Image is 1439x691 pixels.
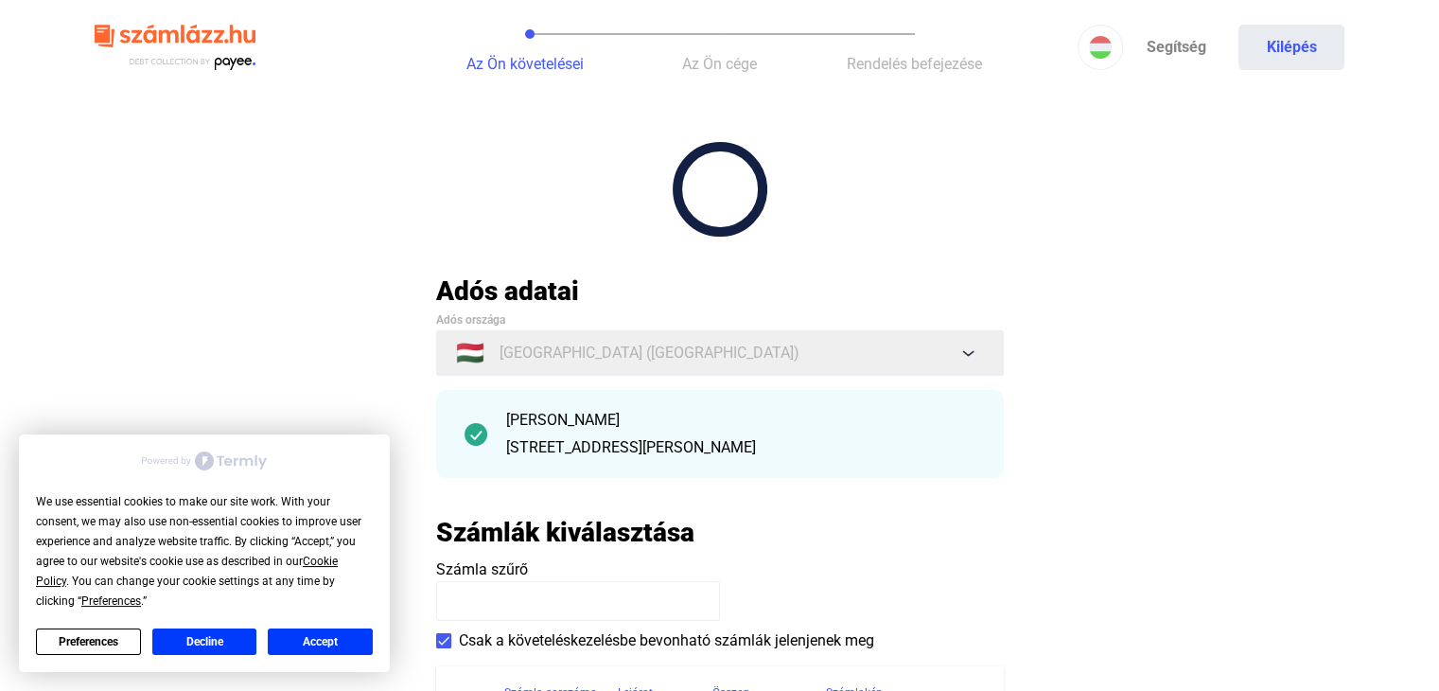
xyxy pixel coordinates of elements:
[847,55,982,73] span: Rendelés befejezése
[682,55,757,73] span: Az Ön cége
[36,492,373,611] div: We use essential cookies to make our site work. With your consent, we may also use non-essential ...
[506,409,975,432] div: [PERSON_NAME]
[456,342,484,364] span: 🇭🇺
[436,275,1004,308] h2: Adós adatai
[1123,25,1229,70] a: Segítség
[36,555,338,588] span: Cookie Policy
[436,330,1004,376] button: 🇭🇺[GEOGRAPHIC_DATA] ([GEOGRAPHIC_DATA])
[19,434,390,672] div: Cookie Consent Prompt
[36,629,141,655] button: Preferences
[466,55,584,73] span: Az Ön követelései
[436,560,528,578] span: Számla szűrő
[81,594,141,608] span: Preferences
[436,516,694,549] h2: Számlák kiválasztása
[142,452,267,470] img: Powered by Termly
[436,313,505,327] span: Adós országa
[95,17,255,79] img: szamlazzhu-logo
[268,629,373,655] button: Accept
[1089,36,1112,59] img: HU
[500,342,799,364] span: [GEOGRAPHIC_DATA] ([GEOGRAPHIC_DATA])
[465,423,487,446] img: checkmark-darker-green-circle
[459,629,874,652] span: Csak a követeléskezelésbe bevonható számlák jelenjenek meg
[152,629,257,655] button: Decline
[1078,25,1123,70] button: HU
[1238,25,1344,70] button: Kilépés
[506,436,975,459] div: [STREET_ADDRESS][PERSON_NAME]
